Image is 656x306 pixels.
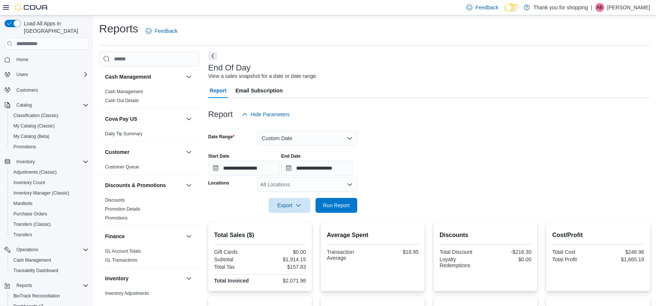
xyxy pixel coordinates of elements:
[16,87,38,93] span: Customers
[281,153,301,159] label: End Date
[595,3,604,12] div: Ariana Brown
[347,182,353,187] button: Open list of options
[184,274,193,283] button: Inventory
[10,168,60,177] a: Adjustments (Classic)
[10,111,89,120] span: Classification (Classic)
[214,231,306,240] h2: Total Sales ($)
[105,291,149,296] a: Inventory Adjustments
[7,110,92,121] button: Classification (Classic)
[214,249,259,255] div: Gift Cards
[184,72,193,81] button: Cash Management
[7,167,92,177] button: Adjustments (Classic)
[13,245,89,254] span: Operations
[13,113,58,119] span: Classification (Classic)
[13,70,89,79] span: Users
[7,265,92,276] button: Traceabilty Dashboard
[262,249,306,255] div: $0.00
[239,107,293,122] button: Hide Parameters
[10,189,72,198] a: Inventory Manager (Classic)
[208,134,235,140] label: Date Range
[10,256,89,265] span: Cash Management
[1,100,92,110] button: Catalog
[10,199,35,208] a: Manifests
[105,197,125,203] span: Discounts
[105,206,140,212] a: Promotion Details
[262,256,306,262] div: $1,914.15
[316,198,357,213] button: Run Report
[607,3,650,12] p: [PERSON_NAME]
[10,266,61,275] a: Traceabilty Dashboard
[184,181,193,190] button: Discounts & Promotions
[208,63,251,72] h3: End Of Day
[600,249,644,255] div: $248.96
[105,233,125,240] h3: Finance
[105,148,183,156] button: Customer
[235,83,283,98] span: Email Subscription
[105,98,139,103] a: Cash Out Details
[15,4,48,11] img: Cova
[214,256,259,262] div: Subtotal
[1,280,92,291] button: Reports
[13,190,69,196] span: Inventory Manager (Classic)
[16,247,38,253] span: Operations
[504,4,520,12] input: Dark Mode
[13,86,41,95] a: Customers
[208,110,233,119] h3: Report
[16,283,32,288] span: Reports
[440,249,484,255] div: Total Discount
[13,293,60,299] span: BioTrack Reconciliation
[214,264,259,270] div: Total Tax
[10,168,89,177] span: Adjustments (Classic)
[7,131,92,142] button: My Catalog (Beta)
[13,55,89,64] span: Home
[13,221,51,227] span: Transfers (Classic)
[10,199,89,208] span: Manifests
[13,180,45,186] span: Inventory Count
[99,87,199,108] div: Cash Management
[600,256,644,262] div: $1,665.19
[105,115,137,123] h3: Cova Pay US
[105,98,139,104] span: Cash Out Details
[7,198,92,209] button: Manifests
[10,122,89,130] span: My Catalog (Classic)
[10,142,39,151] a: Promotions
[13,85,89,94] span: Customers
[13,281,89,290] span: Reports
[10,111,61,120] a: Classification (Classic)
[323,202,350,209] span: Run Report
[1,54,92,65] button: Home
[16,57,28,63] span: Home
[597,3,603,12] span: AB
[10,178,48,187] a: Inventory Count
[105,275,183,282] button: Inventory
[13,201,32,206] span: Manifests
[13,123,55,129] span: My Catalog (Classic)
[327,249,371,261] div: Transaction Average
[13,70,31,79] button: Users
[13,55,31,64] a: Home
[591,3,592,12] p: |
[440,256,484,268] div: Loyalty Redemptions
[105,258,137,263] a: GL Transactions
[143,23,180,38] a: Feedback
[251,111,290,118] span: Hide Parameters
[13,157,89,166] span: Inventory
[105,148,129,156] h3: Customer
[105,182,166,189] h3: Discounts & Promotions
[13,257,51,263] span: Cash Management
[13,133,50,139] span: My Catalog (Beta)
[487,256,531,262] div: $0.00
[10,189,89,198] span: Inventory Manager (Classic)
[7,291,92,301] button: BioTrack Reconciliation
[10,256,54,265] a: Cash Management
[7,177,92,188] button: Inventory Count
[99,21,138,36] h1: Reports
[105,131,143,136] a: Daily Tip Summary
[105,249,141,254] a: GL Account Totals
[105,115,183,123] button: Cova Pay US
[184,232,193,241] button: Finance
[10,266,89,275] span: Traceabilty Dashboard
